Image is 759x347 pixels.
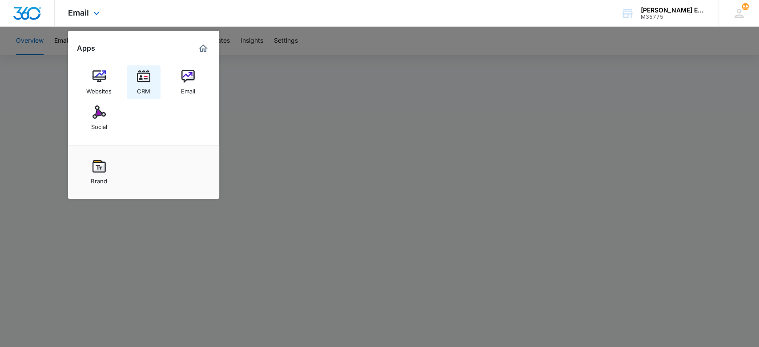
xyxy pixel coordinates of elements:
span: 55 [742,3,749,10]
div: account id [641,14,706,20]
a: CRM [127,65,161,99]
a: Social [82,101,116,135]
div: Email [181,83,195,95]
a: Email [171,65,205,99]
div: Social [91,119,107,130]
div: Brand [91,173,107,185]
a: Brand [82,155,116,189]
div: CRM [137,83,150,95]
h2: Apps [77,44,95,52]
a: Marketing 360® Dashboard [196,41,210,56]
div: account name [641,7,706,14]
a: Websites [82,65,116,99]
span: Email [68,8,89,17]
div: notifications count [742,3,749,10]
div: Websites [86,83,112,95]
